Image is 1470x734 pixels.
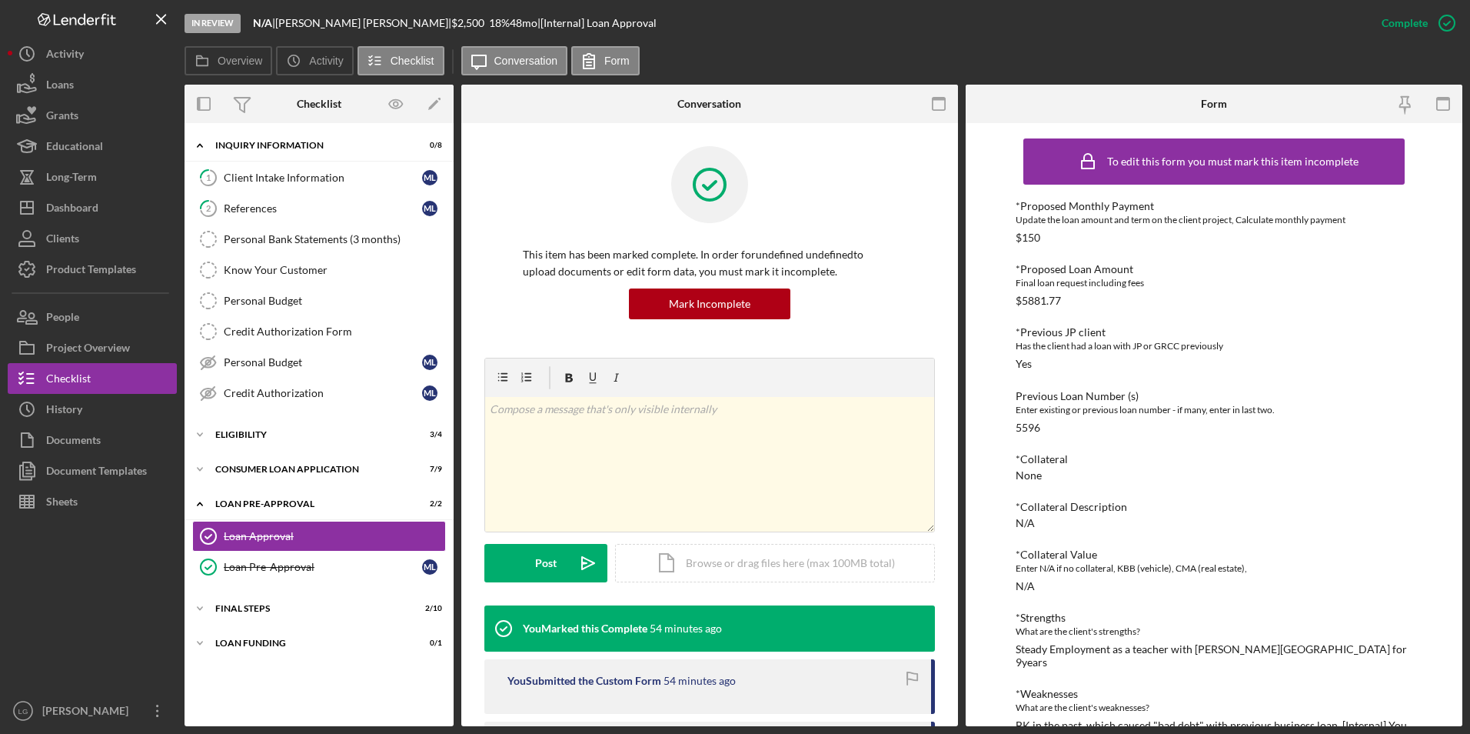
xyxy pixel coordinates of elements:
div: Product Templates [46,254,136,289]
div: M L [422,201,437,216]
div: You Submitted the Custom Form [507,675,661,687]
div: Know Your Customer [224,264,445,276]
div: Personal Budget [224,356,422,369]
div: | [253,17,275,29]
div: Documents [46,425,101,459]
p: This item has been marked complete. In order for undefined undefined to upload documents or edit ... [523,246,896,281]
div: *Collateral [1016,453,1413,465]
div: Personal Bank Statements (3 months) [224,233,445,245]
button: Conversation [461,46,568,75]
button: Post [484,544,607,582]
button: Sheets [8,486,177,517]
div: *Previous JP client [1016,326,1413,339]
iframe: Intercom live chat [1418,666,1455,703]
a: Personal Budget [192,285,446,316]
a: Loan Pre-ApprovalML [192,552,446,582]
button: Product Templates [8,254,177,285]
button: Document Templates [8,455,177,486]
div: N/A [1016,580,1035,592]
div: Consumer Loan Application [215,465,404,474]
button: Overview [185,46,272,75]
div: Has the client had a loan with JP or GRCC previously [1016,339,1413,354]
time: 2025-09-16 17:21 [663,675,736,687]
div: Dashboard [46,192,98,227]
a: Personal Bank Statements (3 months) [192,224,446,255]
button: Loans [8,69,177,100]
tspan: 2 [206,203,211,213]
div: M L [422,355,437,370]
button: Dashboard [8,192,177,223]
div: Loan Approval [224,530,445,542]
label: Activity [309,55,343,67]
div: M L [422,559,437,575]
div: 5596 [1016,422,1040,434]
div: Loan Pre-Approval [224,561,422,573]
div: Project Overview [46,332,130,367]
label: Conversation [494,55,558,67]
div: Document Templates [46,455,147,490]
div: *Proposed Monthly Payment [1016,200,1413,212]
button: Long-Term [8,162,177,192]
div: You Marked this Complete [523,622,647,635]
a: Personal BudgetML [192,347,446,378]
div: Client Intake Information [224,172,422,184]
label: Checklist [391,55,434,67]
div: Loan Pre-Approval [215,499,404,509]
button: Activity [8,38,177,69]
div: Loans [46,69,74,104]
button: Project Overview [8,332,177,363]
button: Grants [8,100,177,131]
a: Educational [8,131,177,162]
div: *Proposed Loan Amount [1016,263,1413,275]
div: Loan Funding [215,639,404,648]
div: *Collateral Description [1016,501,1413,513]
div: | [Internal] Loan Approval [537,17,657,29]
label: Form [604,55,630,67]
div: Enter N/A if no collateral, KBB (vehicle), CMA (real estate), [1016,561,1413,576]
div: Update the loan amount and term on the client project, Calculate monthly payment [1016,212,1413,228]
div: Grants [46,100,78,135]
a: Credit AuthorizationML [192,378,446,409]
div: Previous Loan Number (s) [1016,390,1413,402]
div: What are the client's strengths? [1016,624,1413,639]
div: [PERSON_NAME] [PERSON_NAME] | [275,17,451,29]
button: History [8,394,177,425]
div: Complete [1382,8,1428,38]
div: M L [422,170,437,185]
time: 2025-09-16 17:21 [650,622,722,635]
div: Final loan request including fees [1016,275,1413,291]
div: Checklist [297,98,341,110]
div: In Review [185,14,241,33]
div: *Collateral Value [1016,549,1413,561]
button: Mark Incomplete [629,289,790,319]
div: Credit Authorization Form [224,325,445,338]
text: LG [18,707,28,716]
a: Checklist [8,363,177,394]
button: Activity [276,46,353,75]
button: Clients [8,223,177,254]
div: FINAL STEPS [215,604,404,613]
div: 18 % [489,17,510,29]
tspan: 1 [206,172,211,182]
button: Checklist [358,46,444,75]
div: 0 / 8 [414,141,442,150]
div: 48 mo [510,17,537,29]
div: Personal Budget [224,295,445,307]
div: Eligibility [215,430,404,439]
div: 7 / 9 [414,465,442,474]
div: Conversation [677,98,741,110]
button: Documents [8,425,177,455]
button: People [8,302,177,332]
div: What are the client's weaknesses? [1016,700,1413,716]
